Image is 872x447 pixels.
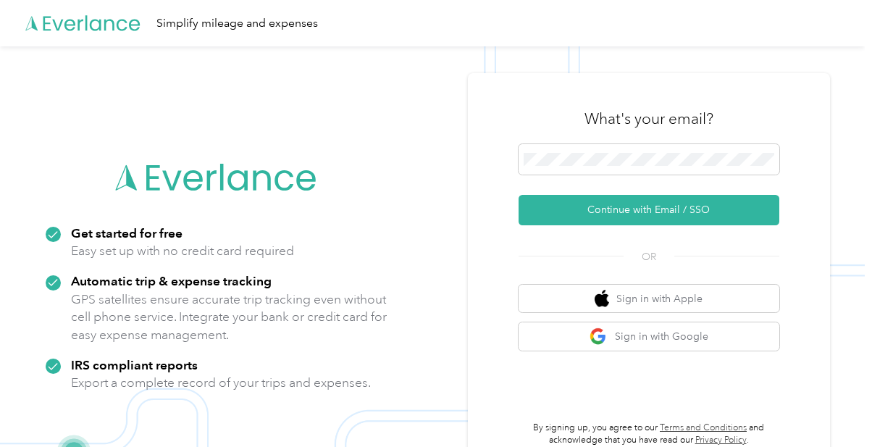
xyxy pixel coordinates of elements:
[71,291,387,344] p: GPS satellites ensure accurate trip tracking even without cell phone service. Integrate your bank...
[71,374,371,392] p: Export a complete record of your trips and expenses.
[71,357,198,372] strong: IRS compliant reports
[519,422,779,447] p: By signing up, you agree to our and acknowledge that you have read our .
[156,14,318,33] div: Simplify mileage and expenses
[71,225,183,241] strong: Get started for free
[695,435,747,446] a: Privacy Policy
[660,422,747,433] a: Terms and Conditions
[71,273,272,288] strong: Automatic trip & expense tracking
[595,290,609,308] img: apple logo
[584,109,713,129] h3: What's your email?
[519,195,779,225] button: Continue with Email / SSO
[624,249,674,264] span: OR
[71,242,294,260] p: Easy set up with no credit card required
[519,322,779,351] button: google logoSign in with Google
[590,327,608,346] img: google logo
[519,285,779,313] button: apple logoSign in with Apple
